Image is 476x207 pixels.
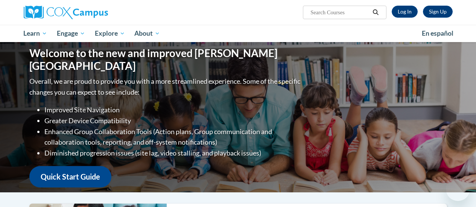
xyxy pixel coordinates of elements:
[417,26,458,41] a: En español
[52,25,90,42] a: Engage
[24,6,159,19] a: Cox Campus
[57,29,85,38] span: Engage
[29,47,302,72] h1: Welcome to the new and improved [PERSON_NAME][GEOGRAPHIC_DATA]
[44,104,302,115] li: Improved Site Navigation
[129,25,165,42] a: About
[423,6,453,18] a: Register
[29,76,302,98] p: Overall, we are proud to provide you with a more streamlined experience. Some of the specific cha...
[29,166,111,187] a: Quick Start Guide
[18,25,458,42] div: Main menu
[19,25,52,42] a: Learn
[24,6,108,19] img: Cox Campus
[134,29,160,38] span: About
[422,29,453,37] span: En español
[90,25,130,42] a: Explore
[44,115,302,126] li: Greater Device Compatibility
[310,8,370,17] input: Search Courses
[44,126,302,148] li: Enhanced Group Collaboration Tools (Action plans, Group communication and collaboration tools, re...
[446,177,470,201] iframe: Button to launch messaging window
[23,29,47,38] span: Learn
[95,29,125,38] span: Explore
[44,148,302,159] li: Diminished progression issues (site lag, video stalling, and playback issues)
[392,6,418,18] a: Log In
[370,8,381,17] button: Search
